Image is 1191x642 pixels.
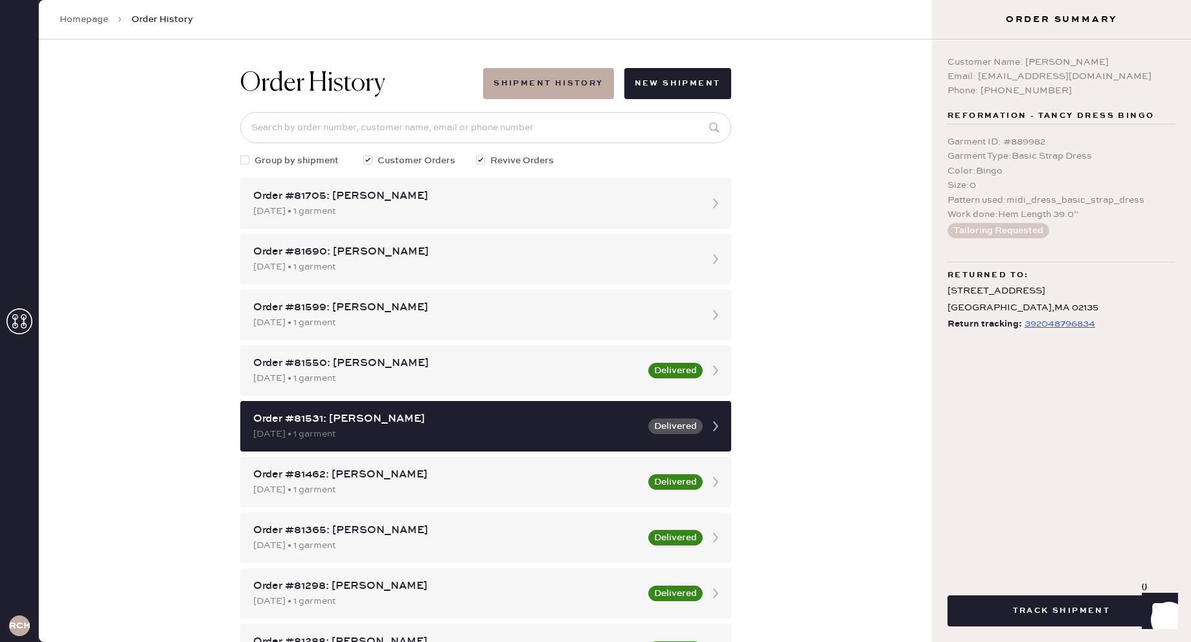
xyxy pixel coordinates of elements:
[947,595,1175,626] button: Track Shipment
[947,178,1175,192] div: Size : 0
[253,371,641,385] div: [DATE] • 1 garment
[648,418,703,434] button: Delivered
[648,363,703,378] button: Delivered
[947,268,1029,283] span: Returned to:
[253,538,641,553] div: [DATE] • 1 garment
[253,467,641,483] div: Order #81462: [PERSON_NAME]
[947,135,1175,149] div: Garment ID : # 889982
[253,579,641,594] div: Order #81298: [PERSON_NAME]
[253,300,695,315] div: Order #81599: [PERSON_NAME]
[947,69,1175,84] div: Email: [EMAIL_ADDRESS][DOMAIN_NAME]
[253,204,695,218] div: [DATE] • 1 garment
[624,68,731,99] button: New Shipment
[947,164,1175,178] div: Color : Bingo
[947,193,1175,207] div: Pattern used : midi_dress_basic_strap_dress
[932,13,1191,26] h3: Order Summary
[947,316,1022,332] span: Return tracking:
[648,530,703,545] button: Delivered
[490,154,554,168] span: Revive Orders
[947,207,1175,222] div: Work done : Hem Length 39.0”
[1129,584,1185,639] iframe: Front Chat
[253,427,641,441] div: [DATE] • 1 garment
[947,55,1175,69] div: Customer Name: [PERSON_NAME]
[253,260,695,274] div: [DATE] • 1 garment
[947,604,1175,616] a: Track Shipment
[240,68,385,99] h1: Order History
[255,154,339,168] span: Group by shipment
[947,149,1175,163] div: Garment Type : Basic Strap Dress
[947,223,1049,238] button: Tailoring Requested
[253,356,641,371] div: Order #81550: [PERSON_NAME]
[648,474,703,490] button: Delivered
[253,523,641,538] div: Order #81365: [PERSON_NAME]
[240,112,731,143] input: Search by order number, customer name, email or phone number
[947,283,1175,315] div: [STREET_ADDRESS] [GEOGRAPHIC_DATA] , MA 02135
[131,13,193,26] span: Order History
[648,586,703,601] button: Delivered
[253,244,695,260] div: Order #81690: [PERSON_NAME]
[253,594,641,608] div: [DATE] • 1 garment
[60,13,108,26] a: Homepage
[253,483,641,497] div: [DATE] • 1 garment
[1025,316,1095,332] div: https://www.fedex.com/apps/fedextrack/?tracknumbers=392048796834&cntry_code=US
[947,84,1175,98] div: Phone: [PHONE_NUMBER]
[378,154,455,168] span: Customer Orders
[253,189,695,204] div: Order #81705: [PERSON_NAME]
[9,621,30,630] h3: RCHA
[483,68,613,99] button: Shipment History
[947,108,1154,124] span: Reformation - Tancy Dress Bingo
[253,315,695,330] div: [DATE] • 1 garment
[1022,316,1095,332] a: 392048796834
[253,411,641,427] div: Order #81531: [PERSON_NAME]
